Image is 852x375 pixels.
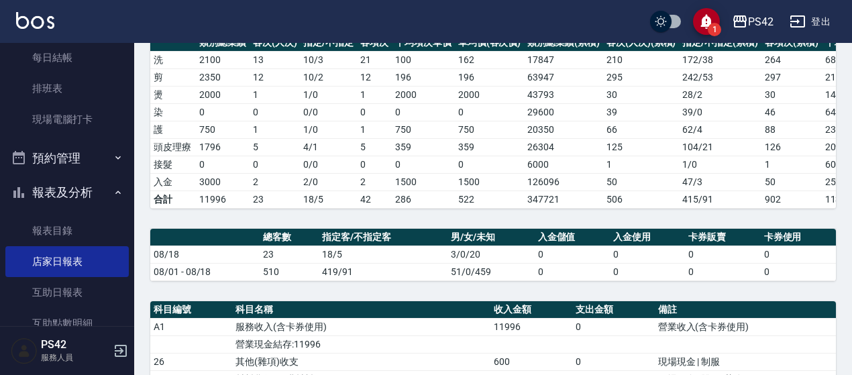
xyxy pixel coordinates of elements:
td: 1 [357,121,392,138]
td: 0 [392,156,455,173]
td: 0 / 0 [300,156,357,173]
td: 100 [392,51,455,68]
td: 1500 [455,173,525,191]
td: 47 / 3 [679,173,761,191]
td: 接髮 [150,156,196,173]
a: 每日結帳 [5,42,129,73]
td: 0 [196,156,250,173]
td: 26304 [524,138,603,156]
td: 0 [535,263,610,280]
td: 0 [357,156,392,173]
td: 0 [761,246,836,263]
td: 10 / 3 [300,51,357,68]
td: 39 [603,103,680,121]
td: 23 [260,246,319,263]
th: 總客數 [260,229,319,246]
td: 30 [761,86,822,103]
td: 營業現金結存:11996 [232,335,490,353]
td: 護 [150,121,196,138]
td: 0 [196,103,250,121]
td: 0 [250,156,301,173]
td: 3000 [196,173,250,191]
th: 男/女/未知 [447,229,534,246]
td: 162 [455,51,525,68]
td: 63947 [524,68,603,86]
td: 13 [250,51,301,68]
img: Logo [16,12,54,29]
td: 12 [250,68,301,86]
td: 洗 [150,51,196,68]
td: 750 [455,121,525,138]
td: 0 / 0 [300,103,357,121]
td: 08/18 [150,246,260,263]
td: 頭皮理療 [150,138,196,156]
td: 210 [603,51,680,68]
td: 剪 [150,68,196,86]
td: 0 [250,103,301,121]
td: 11996 [196,191,250,208]
td: 1500 [392,173,455,191]
td: 51/0/459 [447,263,534,280]
td: 50 [603,173,680,191]
th: 支出金額 [572,301,654,319]
td: 0 [685,246,760,263]
h5: PS42 [41,338,109,352]
td: 2000 [455,86,525,103]
td: 419/91 [319,263,447,280]
td: 4 / 1 [300,138,357,156]
a: 報表目錄 [5,215,129,246]
td: 286 [392,191,455,208]
td: 196 [392,68,455,86]
td: 18/5 [319,246,447,263]
td: 88 [761,121,822,138]
th: 科目名稱 [232,301,490,319]
td: 0 [610,263,685,280]
td: 0 [685,263,760,280]
td: 50 [761,173,822,191]
th: 指定客/不指定客 [319,229,447,246]
a: 店家日報表 [5,246,129,277]
td: 18/5 [300,191,357,208]
table: a dense table [150,229,836,281]
th: 備註 [655,301,836,319]
img: Person [11,337,38,364]
td: 0 [455,156,525,173]
td: 172 / 38 [679,51,761,68]
td: 0 [610,246,685,263]
td: 染 [150,103,196,121]
th: 收入金額 [490,301,572,319]
td: 1796 [196,138,250,156]
a: 現場電腦打卡 [5,104,129,135]
td: 750 [392,121,455,138]
td: 600 [490,353,572,370]
td: 2350 [196,68,250,86]
td: 1 / 0 [300,86,357,103]
td: A1 [150,318,232,335]
td: 燙 [150,86,196,103]
td: 359 [455,138,525,156]
td: 510 [260,263,319,280]
td: 0 [357,103,392,121]
td: 2 / 0 [300,173,357,191]
td: 30 [603,86,680,103]
td: 入金 [150,173,196,191]
button: save [693,8,720,35]
td: 750 [196,121,250,138]
td: 506 [603,191,680,208]
button: 報表及分析 [5,175,129,210]
td: 46 [761,103,822,121]
td: 62 / 4 [679,121,761,138]
td: 242 / 53 [679,68,761,86]
td: 359 [392,138,455,156]
td: 17847 [524,51,603,68]
td: 2100 [196,51,250,68]
td: 10 / 2 [300,68,357,86]
td: 0 [535,246,610,263]
td: 5 [357,138,392,156]
td: 264 [761,51,822,68]
th: 入金使用 [610,229,685,246]
td: 3/0/20 [447,246,534,263]
td: 合計 [150,191,196,208]
td: 1 [250,121,301,138]
td: 1 [761,156,822,173]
